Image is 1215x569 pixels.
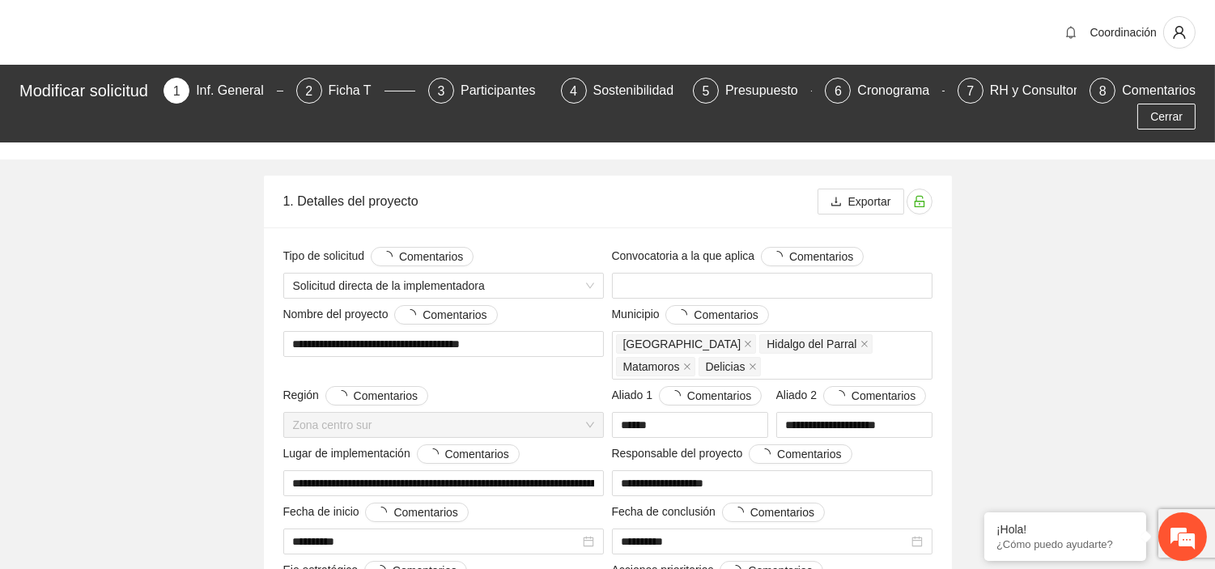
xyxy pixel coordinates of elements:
button: Lugar de implementación [417,444,520,464]
span: close [749,363,757,371]
div: 3Participantes [428,78,547,104]
span: Región [283,386,429,406]
span: Convocatoria a la que aplica [612,247,865,266]
div: 6Cronograma [825,78,944,104]
div: Presupuesto [725,78,811,104]
span: Comentarios [399,248,463,265]
span: Comentarios [393,503,457,521]
span: Solicitud directa de la implementadora [293,274,594,298]
button: Fecha de conclusión [722,503,825,522]
span: loading [669,390,687,401]
span: Aliado 2 [776,386,927,406]
span: Matamoros [616,357,695,376]
button: Nombre del proyecto [394,305,497,325]
button: Municipio [665,305,768,325]
span: Tipo de solicitud [283,247,474,266]
div: ¡Hola! [996,523,1134,536]
span: 2 [305,84,312,98]
div: Modificar solicitud [19,78,154,104]
span: Comentarios [445,445,509,463]
div: 5Presupuesto [693,78,812,104]
textarea: Escriba su mensaje y pulse “Intro” [8,389,308,446]
span: Comentarios [687,387,751,405]
div: 1. Detalles del proyecto [283,178,818,224]
span: user [1164,25,1195,40]
span: loading [427,448,445,460]
span: loading [405,309,423,321]
button: Aliado 1 [659,386,762,406]
span: 7 [966,84,974,98]
div: 1Inf. General [164,78,283,104]
div: RH y Consultores [990,78,1104,104]
span: loading [834,390,852,401]
span: [GEOGRAPHIC_DATA] [623,335,741,353]
span: Fecha de conclusión [612,503,826,522]
div: Comentarios [1122,78,1196,104]
span: Comentarios [354,387,418,405]
span: Zona centro sur [293,413,594,437]
span: Comentarios [852,387,915,405]
span: Delicias [699,357,761,376]
span: Responsable del proyecto [612,444,852,464]
span: Nombre del proyecto [283,305,498,325]
button: Región [325,386,428,406]
span: loading [733,507,750,518]
span: loading [771,251,789,262]
button: Aliado 2 [823,386,926,406]
div: 2Ficha T [296,78,415,104]
div: Inf. General [196,78,277,104]
span: 1 [173,84,181,98]
span: Hidalgo del Parral [759,334,872,354]
div: 4Sostenibilidad [561,78,680,104]
span: Comentarios [750,503,814,521]
span: Comentarios [777,445,841,463]
span: Chihuahua [616,334,757,354]
span: download [831,196,842,209]
div: 8Comentarios [1090,78,1196,104]
div: Chatee con nosotros ahora [84,83,272,104]
span: Delicias [706,358,746,376]
button: Fecha de inicio [365,503,468,522]
button: unlock [907,189,932,214]
button: Cerrar [1137,104,1196,130]
p: ¿Cómo puedo ayudarte? [996,538,1134,550]
span: Municipio [612,305,769,325]
span: loading [336,390,354,401]
span: Hidalgo del Parral [767,335,856,353]
span: 4 [570,84,577,98]
div: Ficha T [329,78,384,104]
div: Cronograma [857,78,942,104]
button: bell [1058,19,1084,45]
span: Coordinación [1090,26,1158,39]
span: Estamos en línea. [94,189,223,353]
span: Comentarios [694,306,758,324]
span: close [744,340,752,348]
span: Matamoros [623,358,680,376]
span: Exportar [848,193,891,210]
span: Fecha de inicio [283,503,469,522]
span: 5 [703,84,710,98]
button: Tipo de solicitud [371,247,474,266]
button: downloadExportar [818,189,904,214]
span: Lugar de implementación [283,444,520,464]
span: loading [676,309,694,321]
span: 8 [1099,84,1107,98]
span: loading [759,448,777,460]
div: Minimizar ventana de chat en vivo [266,8,304,47]
span: 3 [438,84,445,98]
span: close [860,340,869,348]
div: 7RH y Consultores [958,78,1077,104]
div: Participantes [461,78,549,104]
span: 6 [835,84,842,98]
span: close [683,363,691,371]
span: bell [1059,26,1083,39]
span: Aliado 1 [612,386,763,406]
div: Sostenibilidad [593,78,687,104]
button: user [1163,16,1196,49]
button: Responsable del proyecto [749,444,852,464]
span: Comentarios [423,306,486,324]
span: Comentarios [789,248,853,265]
span: loading [381,251,399,262]
span: unlock [907,195,932,208]
span: loading [376,507,393,518]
